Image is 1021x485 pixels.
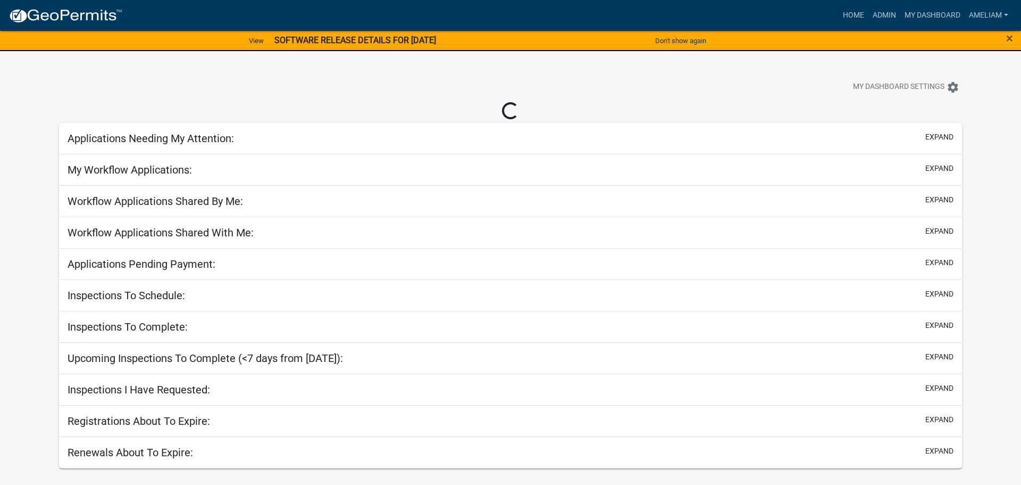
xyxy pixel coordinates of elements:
[853,81,944,94] span: My Dashboard Settings
[68,163,192,176] h5: My Workflow Applications:
[1006,32,1013,45] button: Close
[925,257,953,268] button: expand
[844,77,968,97] button: My Dashboard Settingssettings
[925,414,953,425] button: expand
[925,383,953,394] button: expand
[68,352,343,365] h5: Upcoming Inspections To Complete (<7 days from [DATE]):
[68,226,254,239] h5: Workflow Applications Shared With Me:
[925,194,953,205] button: expand
[68,258,215,270] h5: Applications Pending Payment:
[245,32,268,50] a: View
[68,132,234,145] h5: Applications Needing My Attention:
[68,195,243,208] h5: Workflow Applications Shared By Me:
[651,32,710,50] button: Don't show again
[1006,31,1013,46] span: ×
[925,289,953,300] button: expand
[925,226,953,237] button: expand
[274,35,436,45] strong: SOFTWARE RELEASE DETAILS FOR [DATE]
[925,446,953,457] button: expand
[900,5,965,26] a: My Dashboard
[68,320,188,333] h5: Inspections To Complete:
[925,163,953,174] button: expand
[925,351,953,363] button: expand
[68,415,210,428] h5: Registrations About To Expire:
[925,131,953,143] button: expand
[68,383,210,396] h5: Inspections I Have Requested:
[68,289,185,302] h5: Inspections To Schedule:
[947,81,959,94] i: settings
[965,5,1012,26] a: AmeliaM
[868,5,900,26] a: Admin
[925,320,953,331] button: expand
[839,5,868,26] a: Home
[68,446,193,459] h5: Renewals About To Expire:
